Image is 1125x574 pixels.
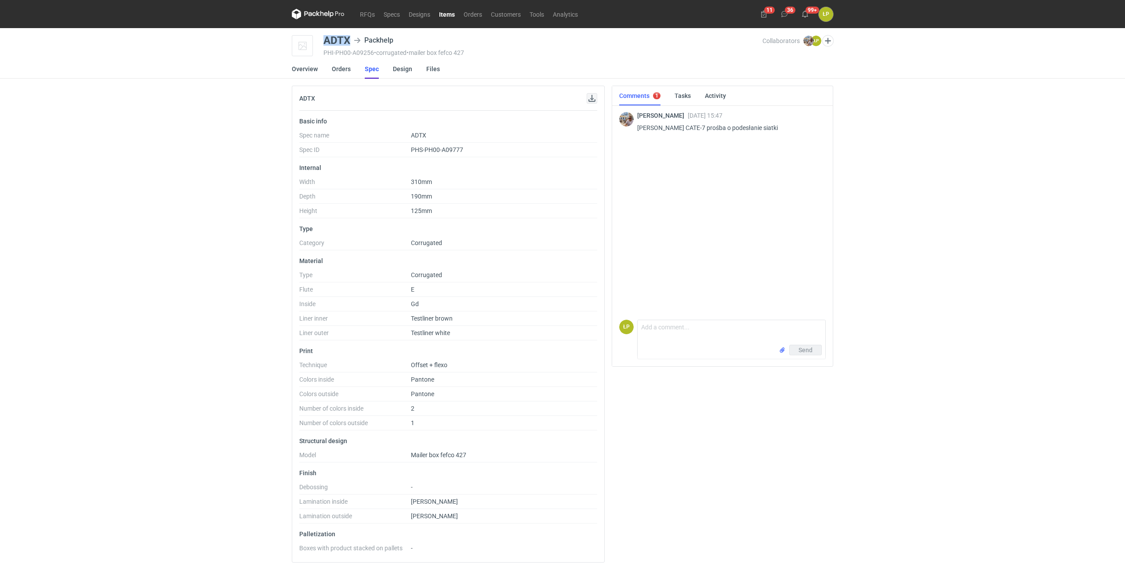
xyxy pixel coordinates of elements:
svg: Packhelp Pro [292,9,345,19]
dt: Liner inner [299,315,411,326]
a: Design [393,59,412,79]
span: Testliner white [411,329,450,336]
span: ADTX [411,132,426,139]
span: - [411,545,413,552]
dt: Number of colors outside [299,419,411,430]
figcaption: ŁP [811,36,821,46]
span: E [411,286,414,293]
span: [PERSON_NAME] [637,112,688,119]
img: Michał Palasek [619,112,634,126]
span: • mailer box fefco 427 [406,49,464,56]
div: 1 [655,93,658,99]
span: Pantone [411,390,434,397]
p: Print [299,347,597,354]
span: 125mm [411,207,432,214]
span: 1 [411,419,414,426]
a: Designs [404,9,435,19]
span: Collaborators [762,37,800,44]
span: 310mm [411,178,432,185]
dt: Model [299,451,411,462]
a: Files [426,59,440,79]
a: Items [435,9,459,19]
dt: Number of colors inside [299,405,411,416]
p: [PERSON_NAME] CATE-7 prośba o podesłanie siatki [637,123,819,133]
a: Overview [292,59,318,79]
span: Corrugated [411,239,442,246]
span: [PERSON_NAME] [411,498,458,505]
button: 36 [777,7,791,21]
a: Tasks [675,86,691,105]
dt: Liner outer [299,329,411,340]
p: Finish [299,469,597,477]
span: Pantone [411,376,434,383]
span: - [411,484,413,491]
figcaption: ŁP [619,320,634,334]
span: Testliner brown [411,315,453,322]
span: Gd [411,300,419,307]
button: Edit collaborators [822,35,834,47]
p: Material [299,257,597,264]
dt: Colors inside [299,376,411,387]
span: PHS-PH00-A09777 [411,146,463,153]
dt: Flute [299,286,411,297]
span: [DATE] 15:47 [688,112,722,119]
a: Orders [459,9,486,19]
dt: Type [299,271,411,282]
p: Internal [299,164,597,171]
a: Specs [379,9,404,19]
dt: Technique [299,361,411,372]
span: [PERSON_NAME] [411,513,458,520]
dt: Width [299,178,411,189]
span: Corrugated [411,271,442,278]
button: ŁP [819,7,833,22]
button: 99+ [798,7,812,21]
img: Michał Palasek [803,36,814,46]
p: Type [299,225,597,232]
div: ADTX [323,35,350,46]
a: Analytics [548,9,582,19]
dt: Debossing [299,484,411,495]
a: Tools [525,9,548,19]
p: Basic info [299,118,597,125]
button: Send [789,345,822,355]
dt: Spec name [299,132,411,143]
div: Łukasz Postawa [819,7,833,22]
a: Spec [365,59,379,79]
dt: Spec ID [299,146,411,157]
div: Łukasz Postawa [619,320,634,334]
span: • corrugated [374,49,406,56]
dt: Inside [299,300,411,311]
h2: ADTX [299,95,315,102]
div: Packhelp [354,35,393,46]
span: 190mm [411,193,432,200]
dt: Lamination inside [299,498,411,509]
span: 2 [411,405,414,412]
button: Download specification [587,93,597,104]
a: Activity [705,86,726,105]
dt: Category [299,239,411,250]
dt: Boxes with product stacked on pallets [299,545,411,555]
dt: Height [299,207,411,218]
div: PHI-PH00-A09256 [323,49,762,56]
a: Comments1 [619,86,660,105]
a: Customers [486,9,525,19]
span: Mailer box fefco 427 [411,451,466,458]
p: Structural design [299,437,597,444]
p: Palletization [299,531,597,538]
span: Send [798,347,813,353]
a: Orders [332,59,351,79]
dt: Colors outside [299,390,411,401]
span: Offset + flexo [411,361,447,368]
dt: Depth [299,193,411,204]
dt: Lamination outside [299,513,411,523]
a: RFQs [356,9,379,19]
button: 11 [757,7,771,21]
